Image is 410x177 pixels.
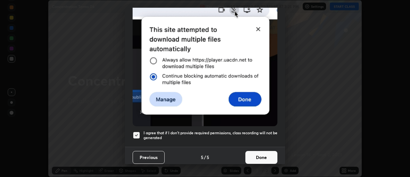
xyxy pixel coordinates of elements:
button: Previous [133,151,165,164]
button: Done [245,151,277,164]
h4: 5 [207,154,209,161]
h5: I agree that if I don't provide required permissions, class recording will not be generated [143,130,277,140]
h4: / [204,154,206,161]
h4: 5 [201,154,203,161]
